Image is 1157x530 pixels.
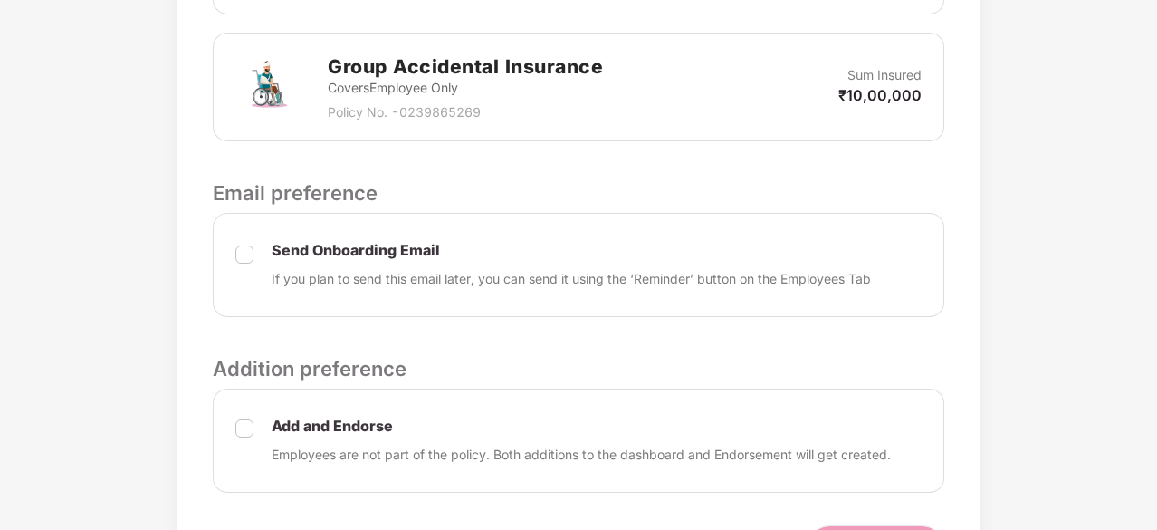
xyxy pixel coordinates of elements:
[272,445,891,465] p: Employees are not part of the policy. Both additions to the dashboard and Endorsement will get cr...
[213,353,944,384] p: Addition preference
[272,269,871,289] p: If you plan to send this email later, you can send it using the ‘Reminder’ button on the Employee...
[272,241,871,260] p: Send Onboarding Email
[328,78,603,98] p: Covers Employee Only
[847,65,922,85] p: Sum Insured
[235,54,301,120] img: svg+xml;base64,PHN2ZyB4bWxucz0iaHR0cDovL3d3dy53My5vcmcvMjAwMC9zdmciIHdpZHRoPSI3MiIgaGVpZ2h0PSI3Mi...
[328,102,603,122] p: Policy No. - 0239865269
[328,52,603,82] h2: Group Accidental Insurance
[272,417,891,436] p: Add and Endorse
[213,178,944,208] p: Email preference
[838,85,922,105] p: ₹10,00,000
